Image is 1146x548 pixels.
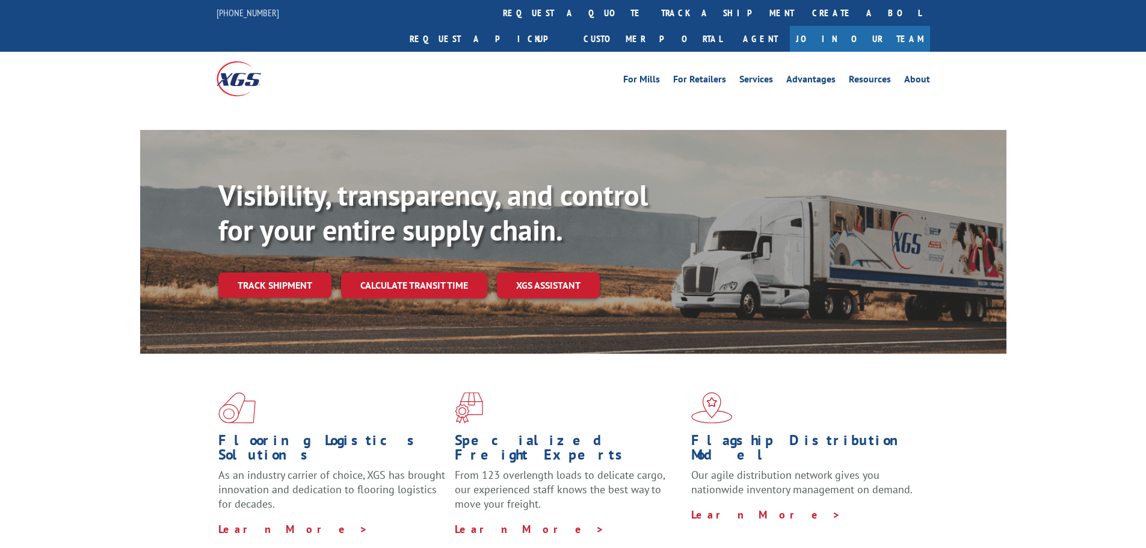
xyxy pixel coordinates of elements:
[455,468,682,522] p: From 123 overlength loads to delicate cargo, our experienced staff knows the best way to move you...
[218,522,368,536] a: Learn More >
[497,272,600,298] a: XGS ASSISTANT
[217,7,279,19] a: [PHONE_NUMBER]
[790,26,930,52] a: Join Our Team
[341,272,487,298] a: Calculate transit time
[455,433,682,468] h1: Specialized Freight Experts
[218,468,445,511] span: As an industry carrier of choice, XGS has brought innovation and dedication to flooring logistics...
[786,75,836,88] a: Advantages
[218,272,331,298] a: Track shipment
[691,468,913,496] span: Our agile distribution network gives you nationwide inventory management on demand.
[218,433,446,468] h1: Flooring Logistics Solutions
[575,26,731,52] a: Customer Portal
[731,26,790,52] a: Agent
[691,392,733,423] img: xgs-icon-flagship-distribution-model-red
[623,75,660,88] a: For Mills
[455,392,483,423] img: xgs-icon-focused-on-flooring-red
[691,508,841,522] a: Learn More >
[849,75,891,88] a: Resources
[218,392,256,423] img: xgs-icon-total-supply-chain-intelligence-red
[673,75,726,88] a: For Retailers
[218,176,648,248] b: Visibility, transparency, and control for your entire supply chain.
[455,522,605,536] a: Learn More >
[401,26,575,52] a: Request a pickup
[691,433,919,468] h1: Flagship Distribution Model
[739,75,773,88] a: Services
[904,75,930,88] a: About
